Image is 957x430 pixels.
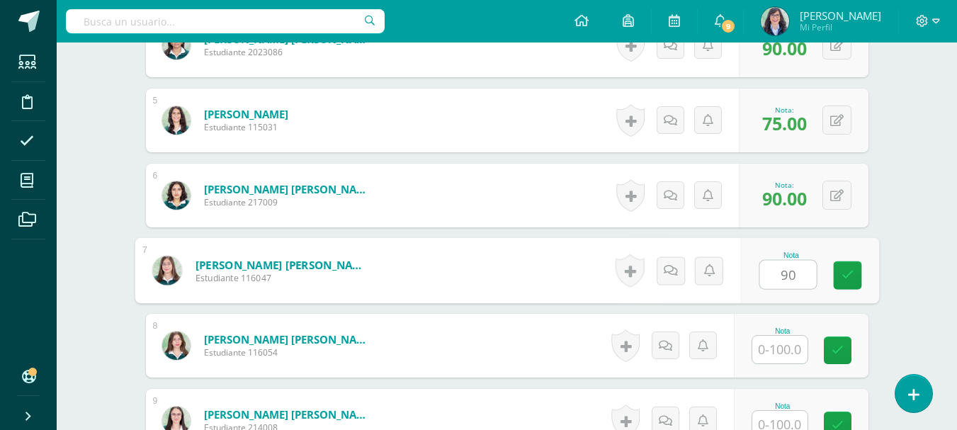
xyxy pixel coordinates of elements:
[204,121,288,133] span: Estudiante 115031
[195,272,370,285] span: Estudiante 116047
[204,182,374,196] a: [PERSON_NAME] [PERSON_NAME]
[762,36,807,60] span: 90.00
[761,7,789,35] img: feef98d3e48c09d52a01cb7e66e13521.png
[195,257,370,272] a: [PERSON_NAME] [PERSON_NAME]
[800,21,881,33] span: Mi Perfil
[762,105,807,115] div: Nota:
[759,261,816,289] input: 0-100.0
[162,31,191,60] img: a65b680da69c50c80e65e29575b49f49.png
[66,9,385,33] input: Busca un usuario...
[162,106,191,135] img: 5bbe86d4d7762fae058e8c03bcaf5b65.png
[204,346,374,358] span: Estudiante 116054
[762,186,807,210] span: 90.00
[800,9,881,23] span: [PERSON_NAME]
[762,180,807,190] div: Nota:
[752,336,808,363] input: 0-100.0
[162,181,191,210] img: f1cf926bdd2dd0e98c1b3022f2eab510.png
[720,18,736,34] span: 9
[204,46,374,58] span: Estudiante 2023086
[204,332,374,346] a: [PERSON_NAME] [PERSON_NAME]
[204,196,374,208] span: Estudiante 217009
[152,256,181,285] img: 9c10f998347ea9f1370c84444233f897.png
[759,251,823,259] div: Nota
[752,327,814,335] div: Nota
[204,107,288,121] a: [PERSON_NAME]
[204,407,374,421] a: [PERSON_NAME] [PERSON_NAME]
[752,402,814,410] div: Nota
[162,332,191,360] img: 384b1cc24cb8b618a4ed834f4e5b33af.png
[762,111,807,135] span: 75.00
